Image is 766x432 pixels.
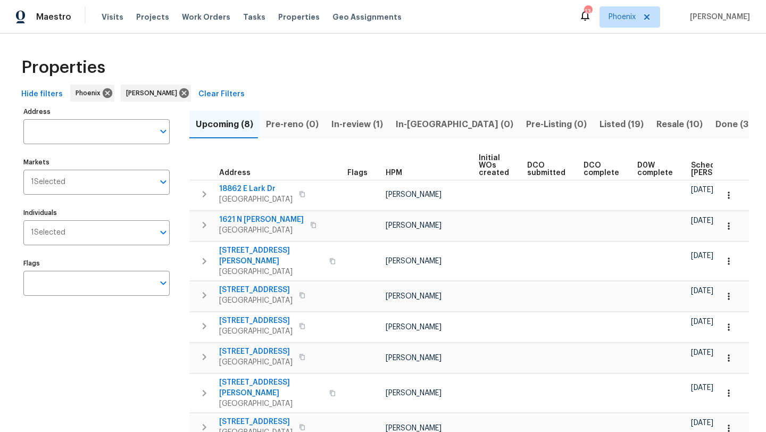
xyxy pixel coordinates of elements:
[386,169,402,177] span: HPM
[31,178,65,187] span: 1 Selected
[691,318,713,326] span: [DATE]
[526,117,587,132] span: Pre-Listing (0)
[386,425,442,432] span: [PERSON_NAME]
[332,12,402,22] span: Geo Assignments
[219,194,293,205] span: [GEOGRAPHIC_DATA]
[17,85,67,104] button: Hide filters
[219,214,304,225] span: 1621 N [PERSON_NAME]
[76,88,105,98] span: Phoenix
[691,384,713,392] span: [DATE]
[278,12,320,22] span: Properties
[219,225,304,236] span: [GEOGRAPHIC_DATA]
[36,12,71,22] span: Maestro
[219,245,323,267] span: [STREET_ADDRESS][PERSON_NAME]
[219,398,323,409] span: [GEOGRAPHIC_DATA]
[219,377,323,398] span: [STREET_ADDRESS][PERSON_NAME]
[386,257,442,265] span: [PERSON_NAME]
[637,162,673,177] span: D0W complete
[219,285,293,295] span: [STREET_ADDRESS]
[31,228,65,237] span: 1 Selected
[23,109,170,115] label: Address
[266,117,319,132] span: Pre-reno (0)
[386,354,442,362] span: [PERSON_NAME]
[656,117,703,132] span: Resale (10)
[194,85,249,104] button: Clear Filters
[715,117,761,132] span: Done (381)
[23,260,170,267] label: Flags
[136,12,169,22] span: Projects
[691,217,713,225] span: [DATE]
[156,225,171,240] button: Open
[219,326,293,337] span: [GEOGRAPHIC_DATA]
[691,162,751,177] span: Scheduled [PERSON_NAME]
[691,287,713,295] span: [DATE]
[527,162,565,177] span: DCO submitted
[243,13,265,21] span: Tasks
[182,12,230,22] span: Work Orders
[386,222,442,229] span: [PERSON_NAME]
[156,124,171,139] button: Open
[70,85,114,102] div: Phoenix
[584,6,592,17] div: 13
[156,276,171,290] button: Open
[21,62,105,73] span: Properties
[600,117,644,132] span: Listed (19)
[156,175,171,189] button: Open
[21,88,63,101] span: Hide filters
[691,419,713,427] span: [DATE]
[23,159,170,165] label: Markets
[23,210,170,216] label: Individuals
[686,12,750,22] span: [PERSON_NAME]
[219,295,293,306] span: [GEOGRAPHIC_DATA]
[196,117,253,132] span: Upcoming (8)
[121,85,191,102] div: [PERSON_NAME]
[691,252,713,260] span: [DATE]
[691,349,713,356] span: [DATE]
[219,417,293,427] span: [STREET_ADDRESS]
[219,315,293,326] span: [STREET_ADDRESS]
[219,267,323,277] span: [GEOGRAPHIC_DATA]
[584,162,619,177] span: DCO complete
[219,346,293,357] span: [STREET_ADDRESS]
[386,323,442,331] span: [PERSON_NAME]
[386,389,442,397] span: [PERSON_NAME]
[691,186,713,194] span: [DATE]
[386,191,442,198] span: [PERSON_NAME]
[219,184,293,194] span: 18862 E Lark Dr
[219,169,251,177] span: Address
[609,12,636,22] span: Phoenix
[102,12,123,22] span: Visits
[479,154,509,177] span: Initial WOs created
[347,169,368,177] span: Flags
[198,88,245,101] span: Clear Filters
[219,357,293,368] span: [GEOGRAPHIC_DATA]
[126,88,181,98] span: [PERSON_NAME]
[396,117,513,132] span: In-[GEOGRAPHIC_DATA] (0)
[386,293,442,300] span: [PERSON_NAME]
[331,117,383,132] span: In-review (1)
